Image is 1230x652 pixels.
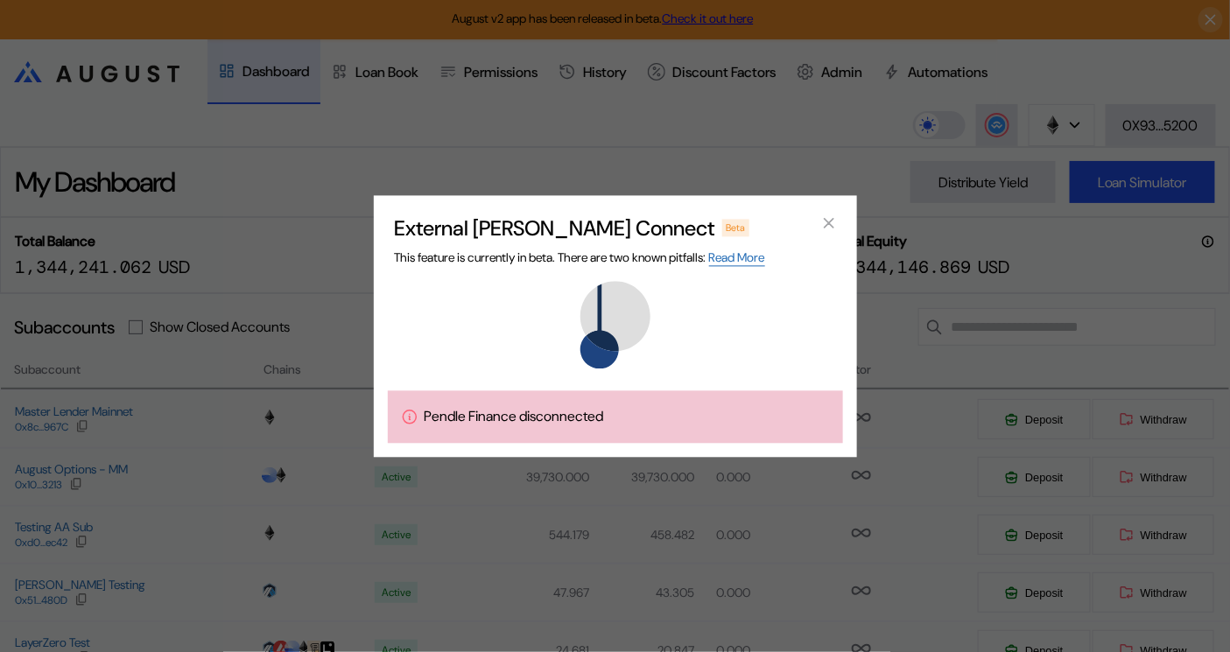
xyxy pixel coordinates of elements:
[395,249,765,266] span: This feature is currently in beta. There are two known pitfalls:
[722,219,750,236] div: Beta
[395,214,715,242] h2: External [PERSON_NAME] Connect
[425,408,604,426] span: Pendle Finance disconnected
[709,249,765,266] a: Read More
[815,209,843,237] button: close modal
[572,281,659,368] img: Pendle Finance logo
